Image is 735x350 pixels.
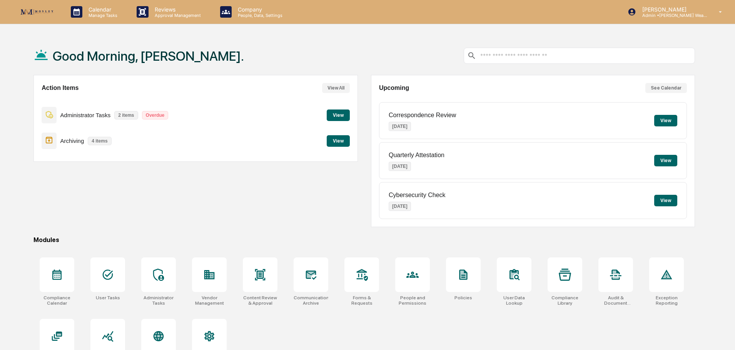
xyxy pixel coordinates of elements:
[344,295,379,306] div: Forms & Requests
[327,135,350,147] button: View
[88,137,111,145] p: 4 items
[389,192,446,199] p: Cybersecurity Check
[654,195,677,206] button: View
[149,6,205,13] p: Reviews
[636,6,708,13] p: [PERSON_NAME]
[114,111,138,119] p: 2 items
[454,295,472,300] div: Policies
[327,137,350,144] a: View
[149,13,205,18] p: Approval Management
[710,325,731,345] iframe: Open customer support
[18,7,55,17] img: logo
[548,295,582,306] div: Compliance Library
[232,6,286,13] p: Company
[645,83,687,93] button: See Calendar
[243,295,277,306] div: Content Review & Approval
[389,162,411,171] p: [DATE]
[294,295,328,306] div: Communications Archive
[497,295,531,306] div: User Data Lookup
[60,112,111,118] p: Administrator Tasks
[389,112,456,119] p: Correspondence Review
[327,111,350,118] a: View
[96,295,120,300] div: User Tasks
[141,295,176,306] div: Administrator Tasks
[389,122,411,131] p: [DATE]
[82,13,121,18] p: Manage Tasks
[598,295,633,306] div: Audit & Document Logs
[654,115,677,126] button: View
[42,85,79,91] h2: Action Items
[33,236,695,244] div: Modules
[40,295,74,306] div: Compliance Calendar
[389,152,444,159] p: Quarterly Attestation
[636,13,708,18] p: Admin • [PERSON_NAME] Wealth
[379,85,409,91] h2: Upcoming
[327,109,350,121] button: View
[82,6,121,13] p: Calendar
[649,295,684,306] div: Exception Reporting
[53,48,244,64] h1: Good Morning, [PERSON_NAME].
[60,138,84,144] p: Archiving
[142,111,169,119] p: Overdue
[389,202,411,211] p: [DATE]
[232,13,286,18] p: People, Data, Settings
[192,295,227,306] div: Vendor Management
[654,155,677,166] button: View
[395,295,430,306] div: People and Permissions
[322,83,350,93] button: View All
